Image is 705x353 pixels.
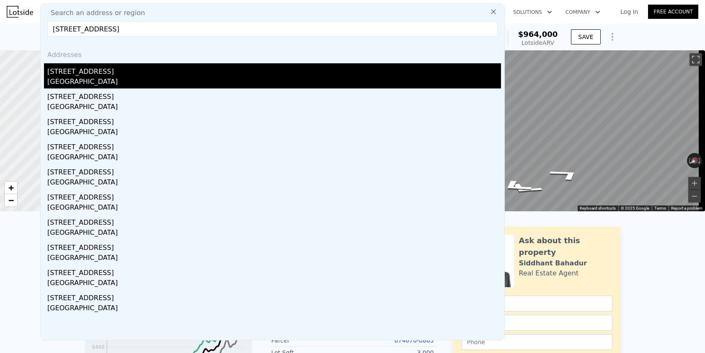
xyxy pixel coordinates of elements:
[519,268,579,278] div: Real Estate Agent
[44,43,501,63] div: Addresses
[621,206,649,210] span: © 2025 Google
[47,21,498,36] input: Enter an address, city, region, neighborhood or zip code
[698,153,702,168] button: Rotate clockwise
[47,127,501,139] div: [GEOGRAPHIC_DATA]
[671,206,702,210] a: Report a problem
[687,153,692,168] button: Rotate counterclockwise
[383,50,705,211] div: Street View
[271,336,353,345] div: Parcel
[47,228,501,239] div: [GEOGRAPHIC_DATA]
[47,189,501,202] div: [STREET_ADDRESS]
[47,253,501,265] div: [GEOGRAPHIC_DATA]
[47,265,501,278] div: [STREET_ADDRESS]
[690,53,702,66] button: Toggle fullscreen view
[687,154,702,168] button: Reset the view
[5,182,17,194] a: Zoom in
[559,5,607,20] button: Company
[604,29,621,45] button: Show Options
[654,206,666,210] a: Terms (opens in new tab)
[44,8,145,18] span: Search an address or region
[383,50,705,211] div: Map
[394,337,434,344] a: 674670-0865
[462,315,612,331] input: Email
[47,290,501,303] div: [STREET_ADDRESS]
[688,177,701,189] button: Zoom in
[506,5,559,20] button: Solutions
[92,344,105,350] tspan: $469
[47,177,501,189] div: [GEOGRAPHIC_DATA]
[610,8,648,16] a: Log In
[47,164,501,177] div: [STREET_ADDRESS]
[580,205,616,211] button: Keyboard shortcuts
[519,235,612,258] div: Ask about this property
[47,152,501,164] div: [GEOGRAPHIC_DATA]
[486,176,546,196] path: Go South
[47,278,501,290] div: [GEOGRAPHIC_DATA]
[47,214,501,228] div: [STREET_ADDRESS]
[47,77,501,88] div: [GEOGRAPHIC_DATA]
[571,29,600,44] button: SAVE
[462,296,612,311] input: Name
[8,195,14,205] span: −
[688,190,701,202] button: Zoom out
[8,182,14,193] span: +
[648,5,698,19] a: Free Account
[47,239,501,253] div: [STREET_ADDRESS]
[462,334,612,350] input: Phone
[518,39,558,47] div: Lotside ARV
[5,194,17,207] a: Zoom out
[47,202,501,214] div: [GEOGRAPHIC_DATA]
[7,6,33,18] img: Lotside
[47,114,501,127] div: [STREET_ADDRESS]
[47,139,501,152] div: [STREET_ADDRESS]
[47,303,501,315] div: [GEOGRAPHIC_DATA]
[47,88,501,102] div: [STREET_ADDRESS]
[535,165,596,184] path: Go North
[47,102,501,114] div: [GEOGRAPHIC_DATA]
[518,30,558,39] span: $964,000
[47,63,501,77] div: [STREET_ADDRESS]
[519,258,587,268] div: Siddhant Bahadur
